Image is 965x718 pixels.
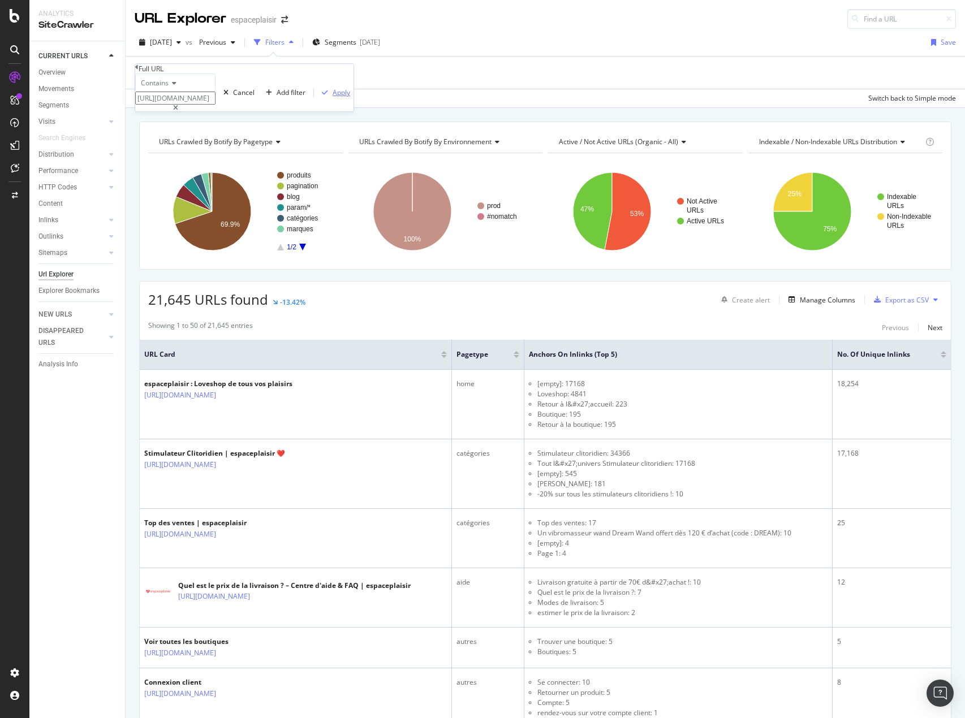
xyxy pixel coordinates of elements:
span: No. of Unique Inlinks [837,349,924,360]
a: Analysis Info [38,358,117,370]
div: catégories [456,448,519,459]
div: Analysis Info [38,358,78,370]
li: Tout l&#x27;univers Stimulateur clitoridien: 17168 [537,459,827,469]
div: 5 [837,637,946,647]
a: [URL][DOMAIN_NAME] [144,647,216,659]
div: espaceplaisir [231,14,277,25]
div: [DATE] [360,37,380,47]
text: 100% [403,235,421,243]
a: Visits [38,116,106,128]
div: Overview [38,67,66,79]
div: Distribution [38,149,74,161]
button: Next [928,321,942,334]
text: produits [287,171,311,179]
text: prod [487,202,501,210]
span: Previous [195,37,226,47]
div: Segments [38,100,69,111]
a: DISAPPEARED URLS [38,325,106,349]
text: Active URLs [687,217,724,225]
div: CURRENT URLS [38,50,88,62]
text: blog [287,193,300,201]
li: Quel est le prix de la livraison ?: 7 [537,587,827,598]
div: Full URL [139,64,163,73]
button: Apply [314,87,354,98]
text: 47% [580,205,594,213]
a: Outlinks [38,231,106,243]
button: Filters [249,33,298,51]
svg: A chart. [348,162,543,261]
a: Inlinks [38,214,106,226]
a: Overview [38,67,117,79]
span: URLs Crawled By Botify By pagetype [159,137,273,146]
button: Switch back to Simple mode [864,89,956,107]
span: Contains [141,78,169,88]
span: Segments [325,37,356,47]
span: 2025 Aug. 16th [150,37,172,47]
text: pagination [287,182,318,190]
li: [PERSON_NAME]: 181 [537,479,827,489]
span: Indexable / Non-Indexable URLs distribution [759,137,897,146]
div: NEW URLS [38,309,72,321]
div: Outlinks [38,231,63,243]
div: 12 [837,577,946,587]
div: Export as CSV [885,295,929,305]
div: Url Explorer [38,269,74,280]
li: Compte: 5 [537,698,827,708]
a: Movements [38,83,117,95]
svg: A chart. [748,162,943,261]
li: Trouver une boutique: 5 [537,637,827,647]
li: [empty]: 4 [537,538,827,548]
span: pagetype [456,349,497,360]
div: 17,168 [837,448,946,459]
svg: A chart. [148,162,343,261]
div: Inlinks [38,214,58,226]
a: [URL][DOMAIN_NAME] [144,459,216,470]
li: Livraison gratuite à partir de 70€ d&#x27;achat !: 10 [537,577,827,587]
div: autres [456,637,519,647]
li: Boutique: 195 [537,409,827,419]
a: [URL][DOMAIN_NAME] [144,529,216,540]
li: Stimulateur clitoridien: 34366 [537,448,827,459]
li: -20% sur tous les stimulateurs clitoridiens !: 10 [537,489,827,499]
a: CURRENT URLS [38,50,106,62]
button: Export as CSV [869,291,929,309]
div: Top des ventes | espaceplaisir [144,518,253,528]
div: Previous [882,323,909,332]
a: NEW URLS [38,309,106,321]
button: Segments[DATE] [308,33,385,51]
div: Open Intercom Messenger [927,680,954,707]
div: Manage Columns [800,295,855,305]
a: Content [38,198,117,210]
div: 8 [837,677,946,687]
div: A chart. [548,162,743,261]
div: Cancel [233,88,255,97]
li: Boutiques: 5 [537,647,827,657]
span: URL Card [144,349,438,360]
div: Stimulateur Clitoridien | espaceplaisir ❤️ [144,448,285,459]
text: URLs [887,202,904,210]
a: [URL][DOMAIN_NAME] [178,591,250,602]
img: main image [144,588,173,595]
div: catégories [456,518,519,528]
span: 21,645 URLs found [148,290,268,309]
li: [empty]: 545 [537,469,827,479]
div: Filters [265,37,285,47]
div: Sitemaps [38,247,67,259]
div: DISAPPEARED URLS [38,325,96,349]
text: 25% [787,190,801,198]
span: URLs Crawled By Botify By environnement [359,137,492,146]
text: #nomatch [487,213,517,220]
div: Create alert [732,295,770,305]
div: Save [941,37,956,47]
button: [DATE] [135,33,186,51]
div: home [456,379,519,389]
li: Retour à l&#x27;accueil: 223 [537,399,827,409]
input: Find a URL [847,9,956,29]
button: Previous [882,321,909,334]
li: Page 1: 4 [537,548,827,559]
li: Top des ventes: 17 [537,518,827,528]
div: -13.42% [280,297,305,307]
